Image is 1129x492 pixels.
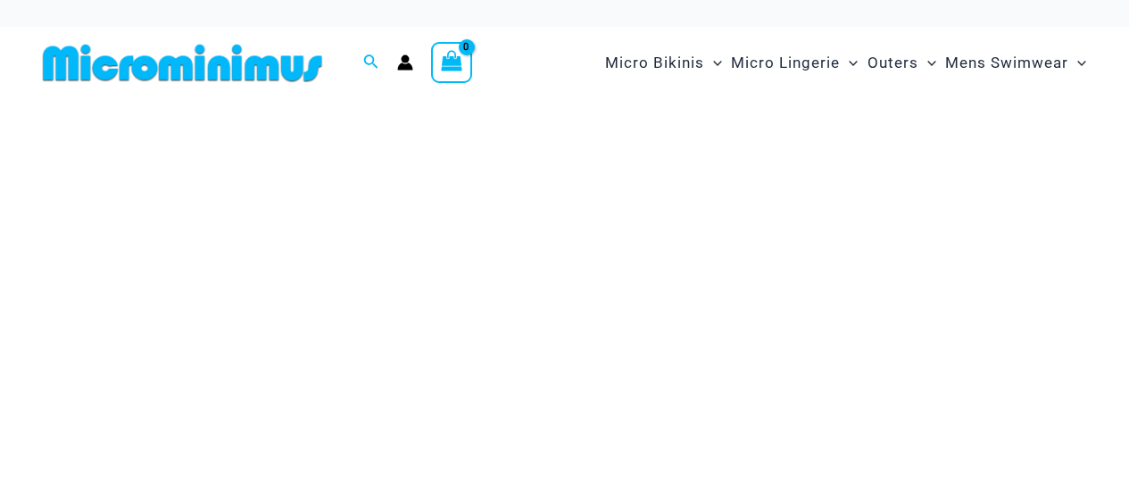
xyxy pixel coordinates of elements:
[863,36,941,90] a: OutersMenu ToggleMenu Toggle
[918,40,936,86] span: Menu Toggle
[431,42,472,83] a: View Shopping Cart, empty
[363,52,379,74] a: Search icon link
[945,40,1068,86] span: Mens Swimwear
[1068,40,1086,86] span: Menu Toggle
[601,36,726,90] a: Micro BikinisMenu ToggleMenu Toggle
[36,43,329,83] img: MM SHOP LOGO FLAT
[941,36,1091,90] a: Mens SwimwearMenu ToggleMenu Toggle
[731,40,840,86] span: Micro Lingerie
[605,40,704,86] span: Micro Bikinis
[704,40,722,86] span: Menu Toggle
[868,40,918,86] span: Outers
[397,54,413,71] a: Account icon link
[726,36,862,90] a: Micro LingerieMenu ToggleMenu Toggle
[598,33,1093,93] nav: Site Navigation
[840,40,858,86] span: Menu Toggle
